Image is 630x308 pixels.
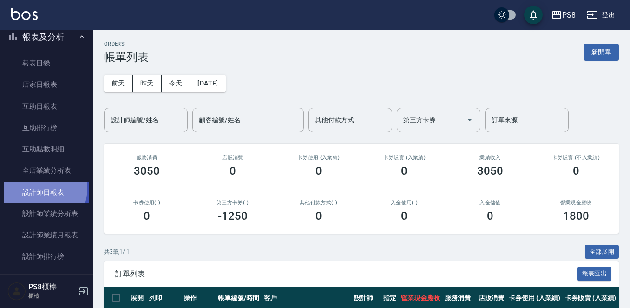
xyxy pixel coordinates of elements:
a: 店家日報表 [4,74,89,95]
a: 設計師業績分析表 [4,203,89,224]
a: 設計師排行榜 [4,246,89,267]
button: 今天 [162,75,190,92]
button: 新開單 [584,44,619,61]
h3: 0 [144,210,150,223]
h2: 業績收入 [459,155,522,161]
h3: 0 [315,164,322,177]
a: 新開單 [584,47,619,56]
h2: 第三方卡券(-) [201,200,265,206]
h3: 0 [401,210,407,223]
a: 互助日報表 [4,96,89,117]
h2: 營業現金應收 [544,200,608,206]
button: 全部展開 [585,245,619,259]
h2: 入金儲值 [459,200,522,206]
h3: 帳單列表 [104,51,149,64]
a: 互助排行榜 [4,117,89,138]
img: Logo [11,8,38,20]
h3: -1250 [218,210,248,223]
h3: 服務消費 [115,155,179,161]
a: 報表目錄 [4,52,89,74]
h2: 卡券使用(-) [115,200,179,206]
h2: 卡券販賣 (不入業績) [544,155,608,161]
button: 昨天 [133,75,162,92]
a: 設計師業績月報表 [4,224,89,246]
h3: 0 [573,164,579,177]
h3: 0 [315,210,322,223]
a: 每日收支明細 [4,268,89,289]
h3: 0 [401,164,407,177]
h2: 入金使用(-) [373,200,436,206]
h3: 0 [230,164,236,177]
h5: PS8櫃檯 [28,282,76,292]
p: 共 3 筆, 1 / 1 [104,248,130,256]
h2: ORDERS [104,41,149,47]
a: 報表匯出 [577,269,612,278]
button: 前天 [104,75,133,92]
button: 報表匯出 [577,267,612,281]
img: Person [7,282,26,301]
button: save [524,6,543,24]
a: 設計師日報表 [4,182,89,203]
h3: 1800 [563,210,589,223]
h2: 店販消費 [201,155,265,161]
h3: 0 [487,210,493,223]
h3: 3050 [477,164,503,177]
button: [DATE] [190,75,225,92]
a: 全店業績分析表 [4,160,89,181]
h2: 其他付款方式(-) [287,200,350,206]
span: 訂單列表 [115,269,577,279]
h2: 卡券販賣 (入業績) [373,155,436,161]
h3: 3050 [134,164,160,177]
button: 報表及分析 [4,25,89,49]
p: 櫃檯 [28,292,76,300]
a: 互助點數明細 [4,138,89,160]
div: PS8 [562,9,576,21]
button: PS8 [547,6,579,25]
button: Open [462,112,477,127]
h2: 卡券使用 (入業績) [287,155,350,161]
button: 登出 [583,7,619,24]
